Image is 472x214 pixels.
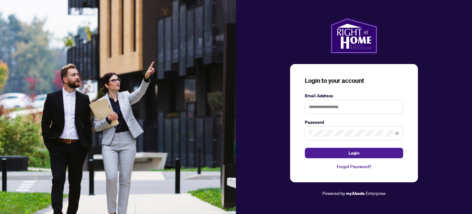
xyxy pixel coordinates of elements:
label: Email Address [305,92,403,99]
span: Enterprise [366,190,386,196]
img: ma-logo [330,17,378,54]
span: Powered by [322,190,345,196]
label: Password [305,119,403,126]
button: Login [305,148,403,158]
h3: Login to your account [305,76,403,85]
a: Forgot Password? [305,163,403,170]
span: Login [348,148,360,158]
a: myAbode [346,190,365,197]
span: eye-invisible [395,131,399,135]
